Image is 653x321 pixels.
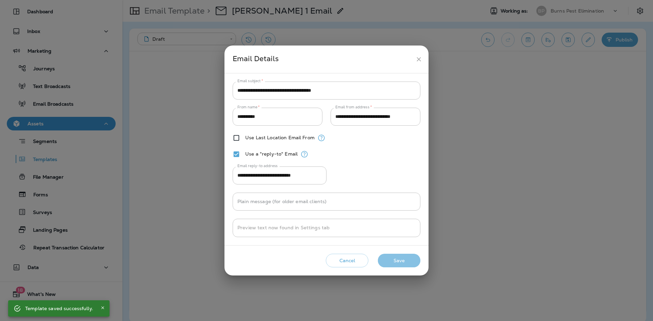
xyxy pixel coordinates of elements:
button: close [413,53,425,66]
label: Use a "reply-to" Email [245,151,298,157]
label: From name [237,105,260,110]
label: Email reply-to address [237,163,278,168]
button: Cancel [326,254,368,268]
div: Template saved successfully. [25,302,93,315]
label: Use Last Location Email From [245,135,315,140]
div: Email Details [233,53,413,66]
label: Email subject [237,78,263,84]
button: Close [99,304,107,312]
button: Save [378,254,420,268]
label: Email from address [335,105,372,110]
